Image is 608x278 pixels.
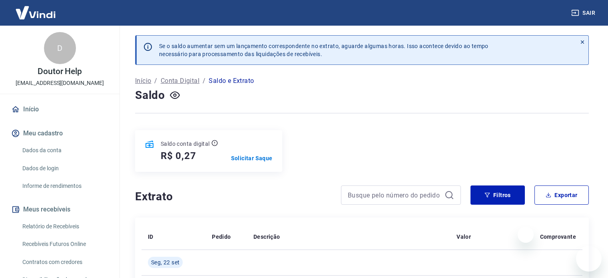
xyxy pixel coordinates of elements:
[10,101,110,118] a: Início
[10,125,110,142] button: Meu cadastro
[19,142,110,159] a: Dados da conta
[161,140,210,148] p: Saldo conta digital
[10,201,110,218] button: Meus recebíveis
[203,76,205,86] p: /
[151,258,179,266] span: Seg, 22 set
[212,233,231,241] p: Pedido
[38,67,82,76] p: Doutor Help
[456,233,471,241] p: Valor
[576,246,602,272] iframe: Botão para abrir a janela de mensagens
[19,218,110,235] a: Relatório de Recebíveis
[19,254,110,270] a: Contratos com credores
[161,76,199,86] a: Conta Digital
[19,178,110,194] a: Informe de rendimentos
[135,87,165,103] h4: Saldo
[518,227,534,243] iframe: Fechar mensagem
[534,185,589,205] button: Exportar
[253,233,280,241] p: Descrição
[348,189,441,201] input: Busque pelo número do pedido
[19,236,110,252] a: Recebíveis Futuros Online
[148,233,153,241] p: ID
[135,76,151,86] a: Início
[135,189,331,205] h4: Extrato
[10,0,62,25] img: Vindi
[231,154,273,162] a: Solicitar Saque
[209,76,254,86] p: Saldo e Extrato
[154,76,157,86] p: /
[44,32,76,64] div: D
[161,149,196,162] h5: R$ 0,27
[159,42,488,58] p: Se o saldo aumentar sem um lançamento correspondente no extrato, aguarde algumas horas. Isso acon...
[19,160,110,177] a: Dados de login
[570,6,598,20] button: Sair
[470,185,525,205] button: Filtros
[16,79,104,87] p: [EMAIL_ADDRESS][DOMAIN_NAME]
